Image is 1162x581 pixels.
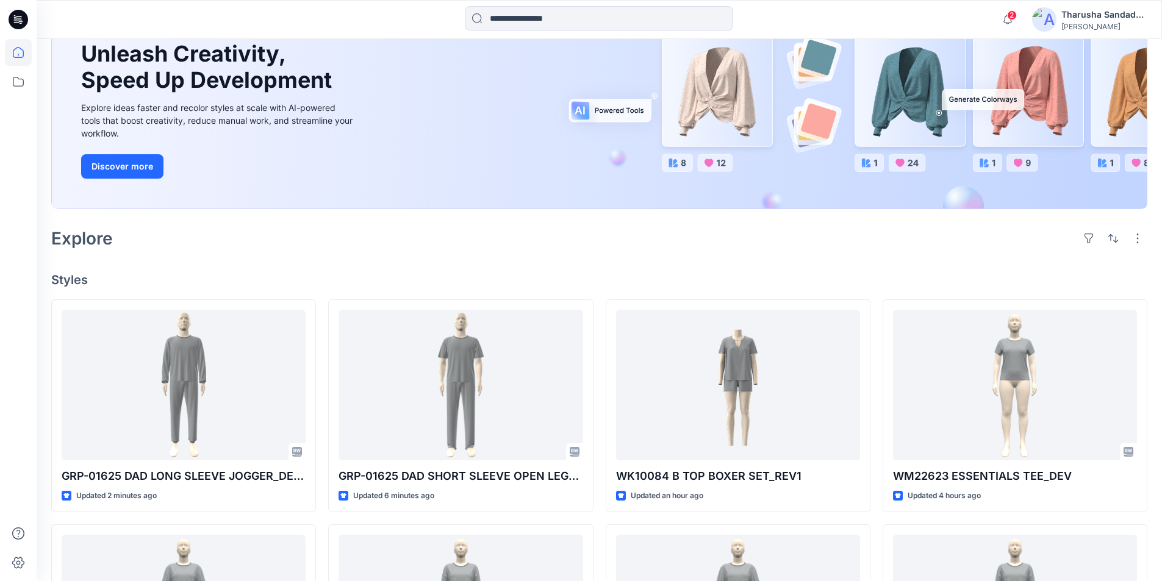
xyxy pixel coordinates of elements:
span: 2 [1007,10,1017,20]
h1: Unleash Creativity, Speed Up Development [81,41,337,93]
p: WK10084 B TOP BOXER SET_REV1 [616,468,860,485]
a: Discover more [81,154,356,179]
button: Discover more [81,154,163,179]
h2: Explore [51,229,113,248]
p: Updated an hour ago [631,490,703,502]
p: Updated 4 hours ago [908,490,981,502]
a: GRP-01625 DAD SHORT SLEEVE OPEN LEG_DEVELOPMENT [339,310,583,460]
p: Updated 2 minutes ago [76,490,157,502]
p: GRP-01625 DAD LONG SLEEVE JOGGER_DEVEL0PMENT [62,468,306,485]
div: [PERSON_NAME] [1061,22,1147,31]
p: GRP-01625 DAD SHORT SLEEVE OPEN LEG_DEVELOPMENT [339,468,583,485]
p: WM22623 ESSENTIALS TEE_DEV [893,468,1137,485]
p: Updated 6 minutes ago [353,490,434,502]
h4: Styles [51,273,1147,287]
div: Explore ideas faster and recolor styles at scale with AI-powered tools that boost creativity, red... [81,101,356,140]
a: WK10084 B TOP BOXER SET_REV1 [616,310,860,460]
a: WM22623 ESSENTIALS TEE_DEV [893,310,1137,460]
a: GRP-01625 DAD LONG SLEEVE JOGGER_DEVEL0PMENT [62,310,306,460]
div: Tharusha Sandadeepa [1061,7,1147,22]
img: avatar [1032,7,1056,32]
